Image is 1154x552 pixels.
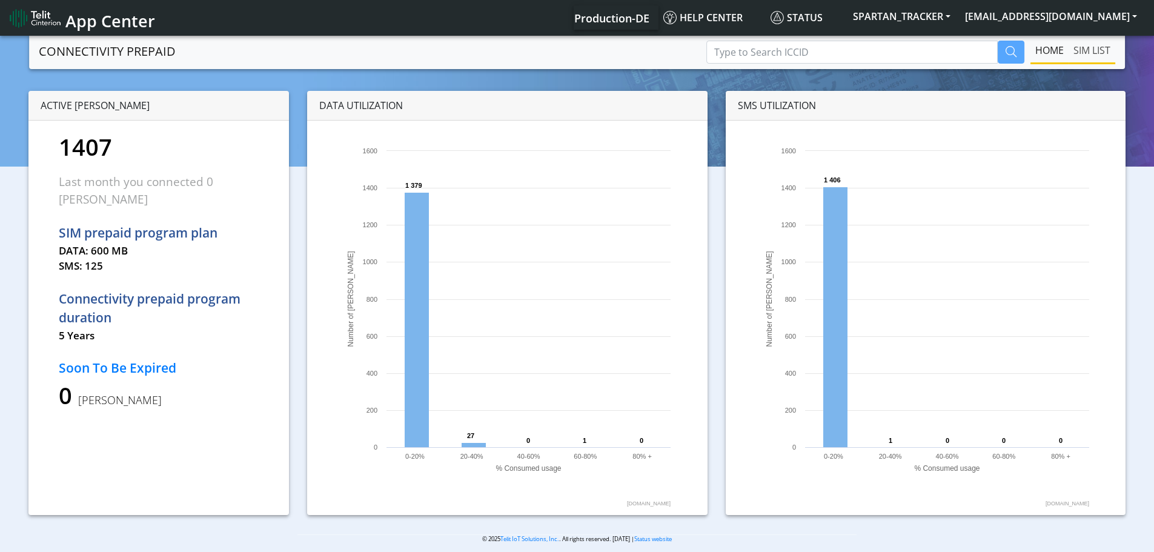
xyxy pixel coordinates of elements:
button: [EMAIL_ADDRESS][DOMAIN_NAME] [958,5,1144,27]
text: 0 [640,437,643,444]
span: [PERSON_NAME] [72,393,162,407]
text: 1200 [781,221,795,228]
a: Home [1030,38,1069,62]
text: 200 [784,407,795,414]
p: SMS: 125 [59,258,259,274]
p: 0 [59,378,259,413]
text: 1000 [363,258,377,265]
span: Production-DE [574,11,649,25]
img: status.svg [771,11,784,24]
a: Help center [658,5,766,30]
a: SIM LIST [1069,38,1115,62]
text: % Consumed usage [496,464,562,473]
a: CONNECTIVITY PREPAID [39,39,176,64]
text: 1400 [781,184,795,191]
text: 200 [366,407,377,414]
text: 20-40% [460,453,483,460]
p: Connectivity prepaid program duration [59,290,259,328]
img: logo-telit-cinterion-gw-new.png [10,8,61,28]
text: 20-40% [878,453,901,460]
text: 0 [526,437,530,444]
text: 80% + [1051,453,1070,460]
p: Soon To Be Expired [59,359,259,378]
text: 1600 [781,147,795,155]
text: 27 [467,432,474,439]
text: 40-60% [935,453,958,460]
text: 0-20% [824,453,843,460]
text: 1200 [363,221,377,228]
text: 60-80% [992,453,1015,460]
text: [DOMAIN_NAME] [627,500,671,507]
text: % Consumed usage [914,464,980,473]
a: Telit IoT Solutions, Inc. [500,535,559,543]
text: 600 [366,333,377,340]
text: 1 [583,437,586,444]
a: Status [766,5,846,30]
text: 0 [1059,437,1063,444]
span: App Center [65,10,155,32]
text: 80% + [633,453,652,460]
text: 400 [366,370,377,377]
p: SIM prepaid program plan [59,224,259,243]
span: Status [771,11,823,24]
text: [DOMAIN_NAME] [1046,500,1089,507]
a: Your current platform instance [574,5,649,30]
div: ACTIVE [PERSON_NAME] [28,91,289,121]
div: DATA UTILIZATION [307,91,707,121]
text: 1000 [781,258,795,265]
text: 0 [792,444,796,451]
a: App Center [10,5,153,31]
text: 800 [784,296,795,303]
text: 0 [374,444,377,451]
text: 1600 [363,147,377,155]
text: 400 [784,370,795,377]
text: 60-80% [574,453,597,460]
text: Number of [PERSON_NAME] [765,251,774,347]
p: 1407 [59,130,259,164]
input: Type to Search ICCID [706,41,998,64]
text: 1 406 [824,176,841,184]
text: Number of [PERSON_NAME] [347,251,355,347]
text: 40-60% [517,453,540,460]
p: Last month you connected 0 [PERSON_NAME] [59,173,259,208]
text: 1400 [363,184,377,191]
text: 0 [946,437,949,444]
button: SPARTAN_TRACKER [846,5,958,27]
div: SMS UTILIZATION [726,91,1126,121]
text: 600 [784,333,795,340]
a: Status website [634,535,672,543]
text: 1 [889,437,892,444]
text: 0 [1002,437,1006,444]
span: Help center [663,11,743,24]
text: 1 379 [405,182,422,189]
p: DATA: 600 MB [59,243,259,259]
text: 0-20% [405,453,425,460]
text: 800 [366,296,377,303]
img: knowledge.svg [663,11,677,24]
p: © 2025 . All rights reserved. [DATE] | [297,534,857,544]
p: 5 Years [59,328,259,344]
